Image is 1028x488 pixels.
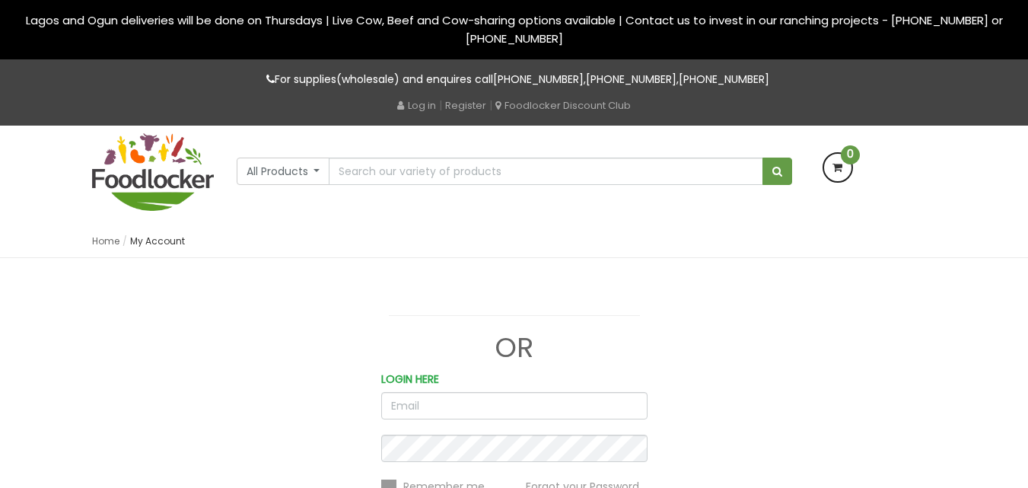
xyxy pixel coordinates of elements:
a: Foodlocker Discount Club [495,98,631,113]
p: For supplies(wholesale) and enquires call , , [92,71,937,88]
a: Register [445,98,486,113]
h1: OR [381,333,648,363]
input: Email [381,392,648,419]
a: [PHONE_NUMBER] [493,72,584,87]
span: 0 [841,145,860,164]
input: Search our variety of products [329,158,762,185]
a: [PHONE_NUMBER] [679,72,769,87]
a: Log in [397,98,436,113]
img: FoodLocker [92,133,214,211]
span: | [439,97,442,113]
span: Lagos and Ogun deliveries will be done on Thursdays | Live Cow, Beef and Cow-sharing options avai... [26,12,1003,46]
a: Home [92,234,119,247]
a: [PHONE_NUMBER] [586,72,676,87]
button: All Products [237,158,330,185]
span: | [489,97,492,113]
label: LOGIN HERE [381,371,439,388]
